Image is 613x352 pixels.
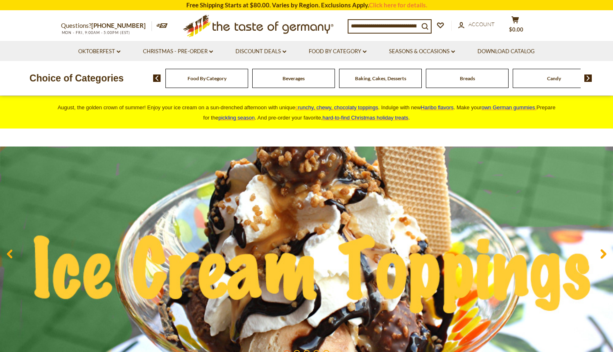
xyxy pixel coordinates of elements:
[458,20,495,29] a: Account
[421,104,454,111] a: Haribo flavors
[295,104,378,111] a: crunchy, chewy, chocolaty toppings
[503,16,528,36] button: $0.00
[188,75,226,81] a: Food By Category
[91,22,146,29] a: [PHONE_NUMBER]
[309,47,366,56] a: Food By Category
[58,104,556,121] span: August, the golden crown of summer! Enjoy your ice cream on a sun-drenched afternoon with unique ...
[235,47,286,56] a: Discount Deals
[323,115,410,121] span: .
[355,75,406,81] a: Baking, Cakes, Desserts
[283,75,305,81] a: Beverages
[153,74,161,82] img: previous arrow
[509,26,523,33] span: $0.00
[482,104,535,111] span: own German gummies
[298,104,378,111] span: runchy, chewy, chocolaty toppings
[143,47,213,56] a: Christmas - PRE-ORDER
[78,47,120,56] a: Oktoberfest
[477,47,535,56] a: Download Catalog
[460,75,475,81] a: Breads
[468,21,495,27] span: Account
[323,115,409,121] a: hard-to-find Christmas holiday treats
[369,1,427,9] a: Click here for details.
[218,115,255,121] a: pickling season
[389,47,455,56] a: Seasons & Occasions
[482,104,536,111] a: own German gummies.
[61,30,131,35] span: MON - FRI, 9:00AM - 5:00PM (EST)
[584,74,592,82] img: next arrow
[547,75,561,81] a: Candy
[61,20,152,31] p: Questions?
